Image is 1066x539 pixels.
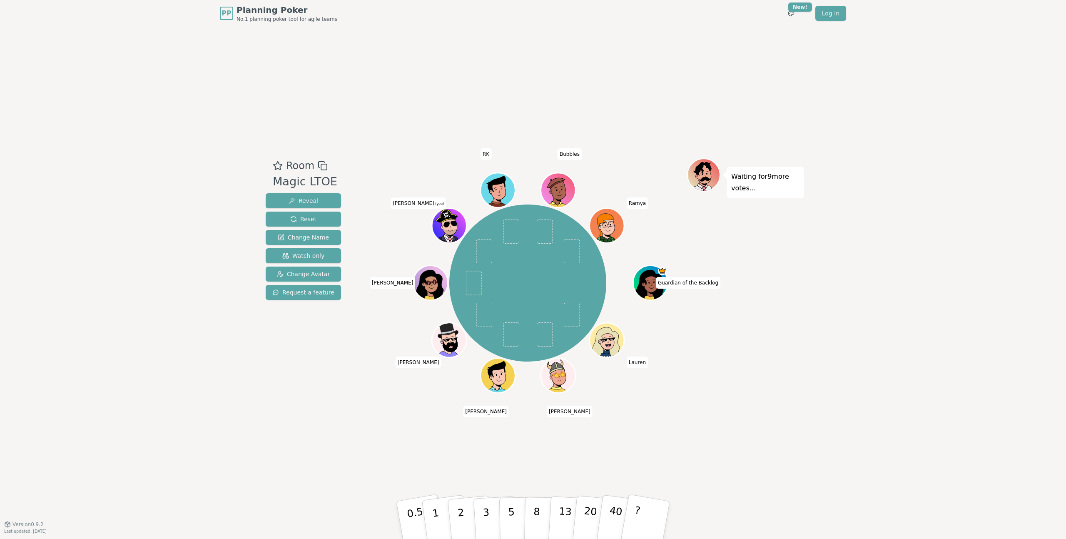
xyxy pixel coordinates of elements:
[784,6,799,21] button: New!
[370,277,416,289] span: Click to change your name
[237,16,337,22] span: No.1 planning poker tool for agile teams
[266,267,341,282] button: Change Avatar
[558,148,582,160] span: Click to change your name
[273,158,283,173] button: Add as favourite
[266,230,341,245] button: Change Name
[282,252,325,260] span: Watch only
[815,6,846,21] a: Log in
[731,171,799,194] p: Waiting for 9 more votes...
[237,4,337,16] span: Planning Poker
[396,357,441,368] span: Click to change your name
[656,277,720,289] span: Click to change your name
[266,285,341,300] button: Request a feature
[286,158,314,173] span: Room
[222,8,231,18] span: PP
[290,215,316,223] span: Reset
[272,288,334,297] span: Request a feature
[627,357,648,368] span: Click to change your name
[481,148,491,160] span: Click to change your name
[278,233,329,242] span: Change Name
[391,197,446,209] span: Click to change your name
[4,521,44,528] button: Version0.9.2
[289,197,318,205] span: Reveal
[433,209,465,242] button: Click to change your avatar
[277,270,330,278] span: Change Avatar
[266,193,341,208] button: Reveal
[220,4,337,22] a: PPPlanning PokerNo.1 planning poker tool for agile teams
[434,202,444,206] span: (you)
[266,212,341,227] button: Reset
[273,173,337,190] div: Magic LTOE
[12,521,44,528] span: Version 0.9.2
[788,2,812,12] div: New!
[658,267,667,275] span: Guardian of the Backlog is the host
[463,406,509,417] span: Click to change your name
[4,529,47,534] span: Last updated: [DATE]
[627,197,648,209] span: Click to change your name
[266,248,341,263] button: Watch only
[547,406,593,417] span: Click to change your name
